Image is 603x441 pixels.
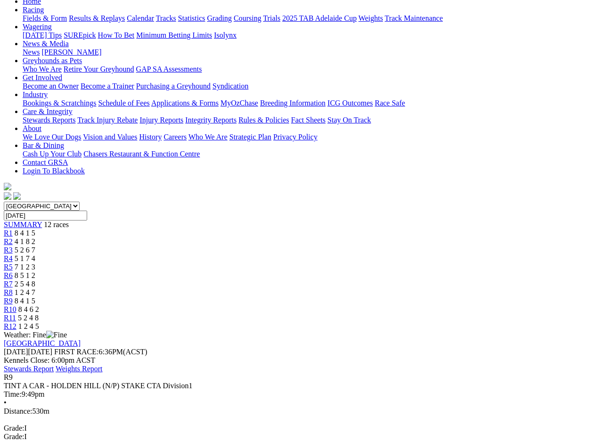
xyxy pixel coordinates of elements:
a: R10 [4,305,16,313]
a: Who We Are [23,65,62,73]
a: Fact Sheets [291,116,326,124]
a: R1 [4,229,13,237]
a: R2 [4,237,13,245]
a: SUMMARY [4,220,42,229]
span: 8 4 6 2 [18,305,39,313]
a: R4 [4,254,13,262]
a: Strategic Plan [229,133,271,141]
a: Chasers Restaurant & Function Centre [83,150,200,158]
a: Purchasing a Greyhound [136,82,211,90]
div: Care & Integrity [23,116,599,124]
a: Results & Replays [69,14,125,22]
a: Industry [23,90,48,98]
a: Coursing [234,14,261,22]
span: Distance: [4,407,32,415]
img: twitter.svg [13,192,21,200]
span: 8 4 1 5 [15,297,35,305]
a: Track Maintenance [385,14,443,22]
a: News & Media [23,40,69,48]
span: 2 5 4 8 [15,280,35,288]
a: Syndication [212,82,248,90]
a: 2025 TAB Adelaide Cup [282,14,357,22]
a: About [23,124,41,132]
a: [DATE] Tips [23,31,62,39]
a: Isolynx [214,31,236,39]
a: Track Injury Rebate [77,116,138,124]
a: Greyhounds as Pets [23,57,82,65]
span: 12 races [44,220,69,229]
a: Integrity Reports [185,116,236,124]
a: Vision and Values [83,133,137,141]
div: Racing [23,14,599,23]
img: facebook.svg [4,192,11,200]
img: logo-grsa-white.png [4,183,11,190]
span: 7 1 2 3 [15,263,35,271]
span: 1 2 4 7 [15,288,35,296]
a: Become an Owner [23,82,79,90]
a: Tracks [156,14,176,22]
a: How To Bet [98,31,135,39]
span: • [4,399,7,407]
a: Care & Integrity [23,107,73,115]
a: Calendar [127,14,154,22]
a: SUREpick [64,31,96,39]
a: Weights [359,14,383,22]
a: Wagering [23,23,52,31]
a: R3 [4,246,13,254]
div: Greyhounds as Pets [23,65,599,73]
span: Grade: [4,424,24,432]
span: 4 1 8 2 [15,237,35,245]
span: 5 2 4 8 [18,314,39,322]
span: R6 [4,271,13,279]
a: MyOzChase [220,99,258,107]
span: 5 2 6 7 [15,246,35,254]
div: Kennels Close: 6:00pm ACST [4,356,599,365]
a: GAP SA Assessments [136,65,202,73]
div: About [23,133,599,141]
a: R9 [4,297,13,305]
div: Get Involved [23,82,599,90]
a: Get Involved [23,73,62,82]
div: I [4,424,599,433]
span: R5 [4,263,13,271]
a: Bookings & Scratchings [23,99,96,107]
a: Retire Your Greyhound [64,65,134,73]
span: 5 1 7 4 [15,254,35,262]
span: [DATE] [4,348,52,356]
a: Login To Blackbook [23,167,85,175]
a: Who We Are [188,133,228,141]
div: 9:49pm [4,390,599,399]
span: 6:36PM(ACST) [54,348,147,356]
span: 8 5 1 2 [15,271,35,279]
span: [DATE] [4,348,28,356]
a: Become a Trainer [81,82,134,90]
a: [PERSON_NAME] [41,48,101,56]
a: Breeding Information [260,99,326,107]
a: Applications & Forms [151,99,219,107]
a: ICG Outcomes [327,99,373,107]
a: History [139,133,162,141]
div: Wagering [23,31,599,40]
a: News [23,48,40,56]
span: Weather: Fine [4,331,67,339]
span: 1 2 4 5 [18,322,39,330]
a: Trials [263,14,280,22]
a: Stewards Report [4,365,54,373]
span: Time: [4,390,22,398]
a: R12 [4,322,16,330]
a: Bar & Dining [23,141,64,149]
div: Bar & Dining [23,150,599,158]
a: R7 [4,280,13,288]
a: R11 [4,314,16,322]
a: Minimum Betting Limits [136,31,212,39]
a: R8 [4,288,13,296]
a: Schedule of Fees [98,99,149,107]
